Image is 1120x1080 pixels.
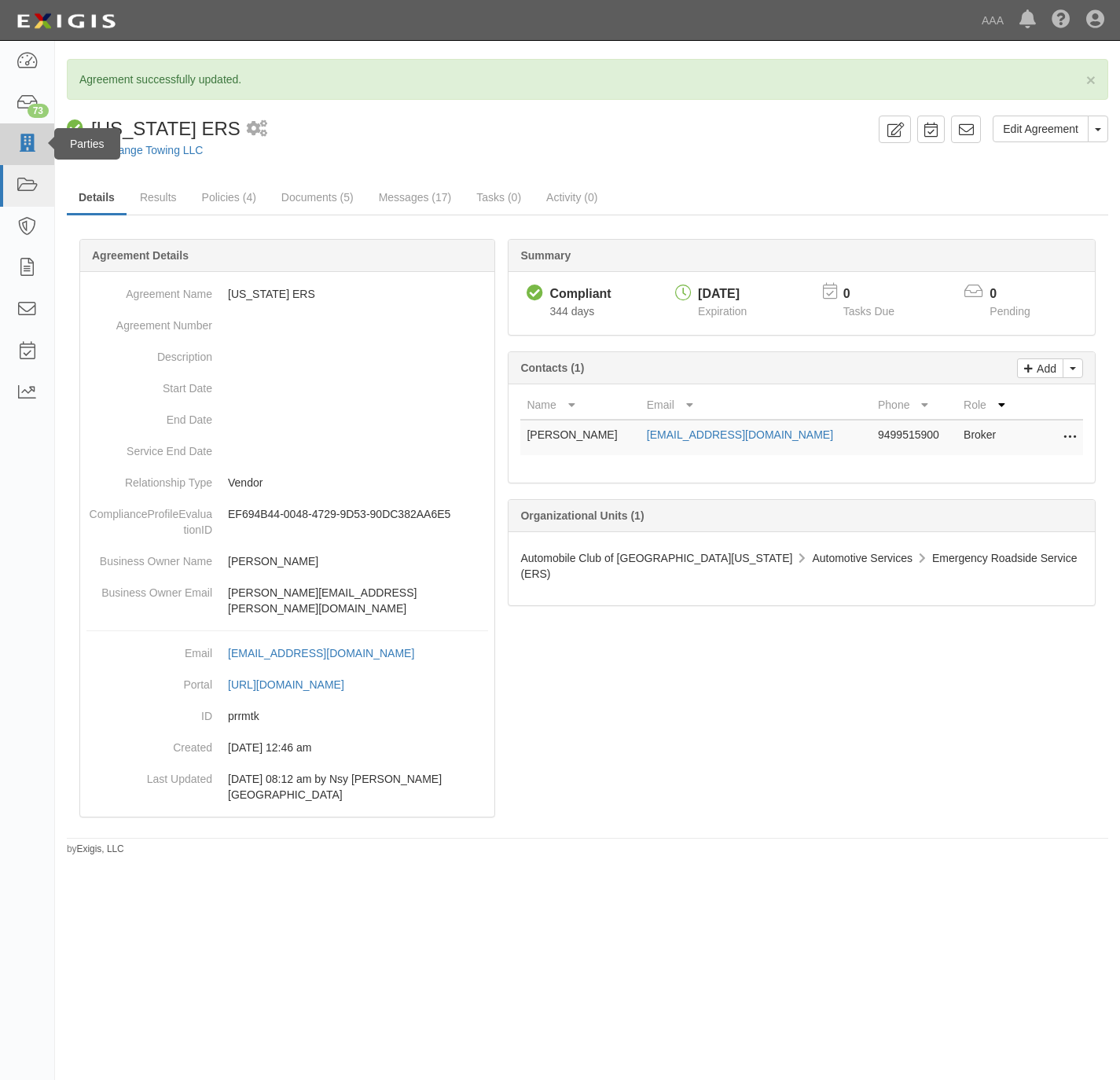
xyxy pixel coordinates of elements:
[1052,11,1070,30] i: Help Center - Complianz
[1033,359,1056,377] p: Add
[641,391,872,420] th: Email
[86,435,212,459] dt: Service End Date
[92,249,189,262] b: Agreement Details
[698,285,747,303] div: [DATE]
[28,104,49,118] div: 73
[86,467,212,490] dt: Relationship Type
[974,5,1012,36] a: AAA
[86,498,212,538] dt: ComplianceProfileEvaluationID
[86,278,212,302] dt: Agreement Name
[86,700,488,732] dd: prrmtk
[843,285,914,303] p: 0
[79,72,1096,87] p: Agreement successfully updated.
[128,182,189,213] a: Results
[67,120,83,137] i: Compliant
[993,116,1089,142] a: Edit Agreement
[1086,71,1096,89] span: ×
[247,121,267,138] i: 1 scheduled workflow
[86,732,212,755] dt: Created
[549,305,594,318] span: Since 11/05/2024
[86,763,488,810] dd: [DATE] 08:12 am by Nsy [PERSON_NAME][GEOGRAPHIC_DATA]
[86,404,212,428] dt: End Date
[86,700,212,724] dt: ID
[86,546,212,569] dt: Business Owner Name
[228,647,431,659] a: [EMAIL_ADDRESS][DOMAIN_NAME]
[86,669,212,692] dt: Portal
[990,305,1030,318] span: Pending
[520,420,640,455] td: [PERSON_NAME]
[812,552,913,564] span: Automotive Services
[86,577,212,601] dt: Business Owner Email
[520,391,640,420] th: Name
[520,249,571,262] b: Summary
[520,509,644,522] b: Organizational Units (1)
[54,128,120,160] div: Parties
[647,428,833,441] a: [EMAIL_ADDRESS][DOMAIN_NAME]
[12,7,120,35] img: logo-5460c22ac91f19d4615b14bd174203de0afe785f0fc80cf4dbbc73dc1793850b.png
[527,285,543,302] i: Compliant
[91,118,241,139] span: [US_STATE] ERS
[872,420,957,455] td: 9499515900
[465,182,533,213] a: Tasks (0)
[67,182,127,215] a: Details
[843,305,894,318] span: Tasks Due
[86,467,488,498] dd: Vendor
[872,391,957,420] th: Phone
[228,553,488,569] p: [PERSON_NAME]
[228,678,362,691] a: [URL][DOMAIN_NAME]
[1017,358,1063,378] a: Add
[549,285,611,303] div: Compliant
[520,552,792,564] span: Automobile Club of [GEOGRAPHIC_DATA][US_STATE]
[534,182,609,213] a: Activity (0)
[86,637,212,661] dt: Email
[106,144,203,156] a: Orange Towing LLC
[67,843,124,856] small: by
[190,182,268,213] a: Policies (4)
[67,116,241,142] div: California ERS
[86,310,212,333] dt: Agreement Number
[520,362,584,374] b: Contacts (1)
[990,285,1049,303] p: 0
[86,373,212,396] dt: Start Date
[86,732,488,763] dd: [DATE] 12:46 am
[957,420,1020,455] td: Broker
[228,585,488,616] p: [PERSON_NAME][EMAIL_ADDRESS][PERSON_NAME][DOMAIN_NAME]
[957,391,1020,420] th: Role
[228,506,488,522] p: EF694B44-0048-4729-9D53-90DC382AA6E5
[77,843,124,854] a: Exigis, LLC
[228,645,414,661] div: [EMAIL_ADDRESS][DOMAIN_NAME]
[698,305,747,318] span: Expiration
[86,341,212,365] dt: Description
[367,182,464,213] a: Messages (17)
[86,278,488,310] dd: [US_STATE] ERS
[1086,72,1096,88] button: Close
[86,763,212,787] dt: Last Updated
[270,182,365,213] a: Documents (5)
